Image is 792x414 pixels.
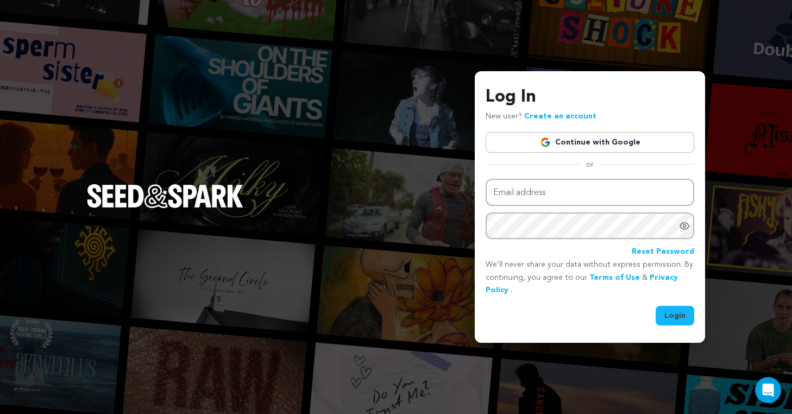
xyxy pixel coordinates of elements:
[632,246,694,259] a: Reset Password
[540,137,551,148] img: Google logo
[486,110,596,123] p: New user?
[524,112,596,120] a: Create an account
[755,377,781,403] div: Open Intercom Messenger
[589,274,640,281] a: Terms of Use
[486,259,694,297] p: We’ll never share your data without express permission. By continuing, you agree to our & .
[486,179,694,206] input: Email address
[87,184,243,230] a: Seed&Spark Homepage
[580,159,600,170] span: or
[486,84,694,110] h3: Log In
[679,221,690,231] a: Show password as plain text. Warning: this will display your password on the screen.
[87,184,243,208] img: Seed&Spark Logo
[486,132,694,153] a: Continue with Google
[656,306,694,325] button: Login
